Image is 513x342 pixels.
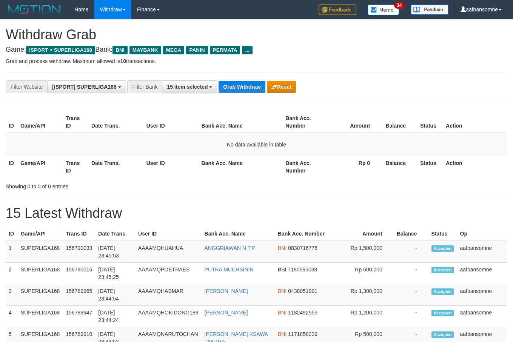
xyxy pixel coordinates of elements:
[443,156,507,177] th: Action
[278,331,287,337] span: BNI
[443,111,507,133] th: Action
[135,227,202,241] th: User ID
[199,111,283,133] th: Bank Acc. Name
[242,46,252,54] span: ...
[457,263,507,284] td: aafbansomne
[129,46,161,54] span: MAYBANK
[368,5,399,15] img: Button%20Memo.svg
[63,306,95,327] td: 156789947
[347,284,394,306] td: Rp 1,300,000
[288,267,317,273] span: Copy 7180695038 to clipboard
[288,245,317,251] span: Copy 0830716778 to clipboard
[17,156,63,177] th: Game/API
[6,156,17,177] th: ID
[199,156,283,177] th: Bank Acc. Name
[63,284,95,306] td: 156789965
[431,310,454,316] span: Accepted
[135,241,202,263] td: AAAAMQHUAHUA
[18,241,63,263] td: SUPERLIGA168
[347,227,394,241] th: Amount
[328,156,381,177] th: Rp 0
[63,156,88,177] th: Trans ID
[47,80,126,93] button: [ISPORT] SUPERLIGA168
[95,241,135,263] td: [DATE] 23:45:53
[267,81,296,93] button: Reset
[135,306,202,327] td: AAAAMQHOKIDONG189
[457,241,507,263] td: aafbansomne
[88,156,143,177] th: Date Trans.
[205,310,248,316] a: [PERSON_NAME]
[18,263,63,284] td: SUPERLIGA168
[167,84,208,90] span: 15 item selected
[6,227,18,241] th: ID
[6,263,18,284] td: 2
[6,57,507,65] p: Grab and process withdraw. Maximum allowed is transactions.
[394,306,428,327] td: -
[288,331,317,337] span: Copy 1171858239 to clipboard
[205,245,256,251] a: ANGGRIAWAN N T P
[63,227,95,241] th: Trans ID
[328,111,381,133] th: Amount
[162,80,217,93] button: 15 item selected
[6,180,208,190] div: Showing 0 to 0 of 0 entries
[63,263,95,284] td: 156790015
[95,227,135,241] th: Date Trans.
[95,263,135,284] td: [DATE] 23:45:25
[394,263,428,284] td: -
[205,288,248,294] a: [PERSON_NAME]
[205,267,254,273] a: PUTRA MUCHSININ
[6,241,18,263] td: 1
[210,46,240,54] span: PERMATA
[6,4,63,15] img: MOTION_logo.png
[347,263,394,284] td: Rp 600,000
[6,111,17,133] th: ID
[6,46,507,54] h4: Game: Bank:
[219,81,265,93] button: Grab Withdraw
[457,306,507,327] td: aafbansomne
[428,227,457,241] th: Status
[135,263,202,284] td: AAAAMQPOETRAES
[431,245,454,252] span: Accepted
[319,5,356,15] img: Feedback.jpg
[275,227,347,241] th: Bank Acc. Number
[127,80,162,93] div: Filter Bank
[282,111,328,133] th: Bank Acc. Number
[143,111,199,133] th: User ID
[18,227,63,241] th: Game/API
[417,111,443,133] th: Status
[6,206,507,221] h1: 15 Latest Withdraw
[381,156,417,177] th: Balance
[95,284,135,306] td: [DATE] 23:44:54
[278,267,287,273] span: BSI
[457,284,507,306] td: aafbansomne
[347,306,394,327] td: Rp 1,200,000
[394,227,428,241] th: Balance
[52,84,116,90] span: [ISPORT] SUPERLIGA168
[135,284,202,306] td: AAAAMQHASMAR
[63,241,95,263] td: 156790033
[95,306,135,327] td: [DATE] 23:44:24
[431,288,454,295] span: Accepted
[431,331,454,338] span: Accepted
[288,288,317,294] span: Copy 0438051991 to clipboard
[112,46,127,54] span: BNI
[278,310,287,316] span: BNI
[431,267,454,273] span: Accepted
[394,284,428,306] td: -
[278,288,287,294] span: BNI
[6,80,47,93] div: Filter Website
[411,5,448,15] img: panduan.png
[457,227,507,241] th: Op
[6,284,18,306] td: 3
[6,133,507,156] td: No data available in table
[278,245,287,251] span: BNI
[282,156,328,177] th: Bank Acc. Number
[417,156,443,177] th: Status
[63,111,88,133] th: Trans ID
[88,111,143,133] th: Date Trans.
[18,306,63,327] td: SUPERLIGA168
[381,111,417,133] th: Balance
[394,241,428,263] td: -
[120,58,126,64] strong: 10
[186,46,208,54] span: PANIN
